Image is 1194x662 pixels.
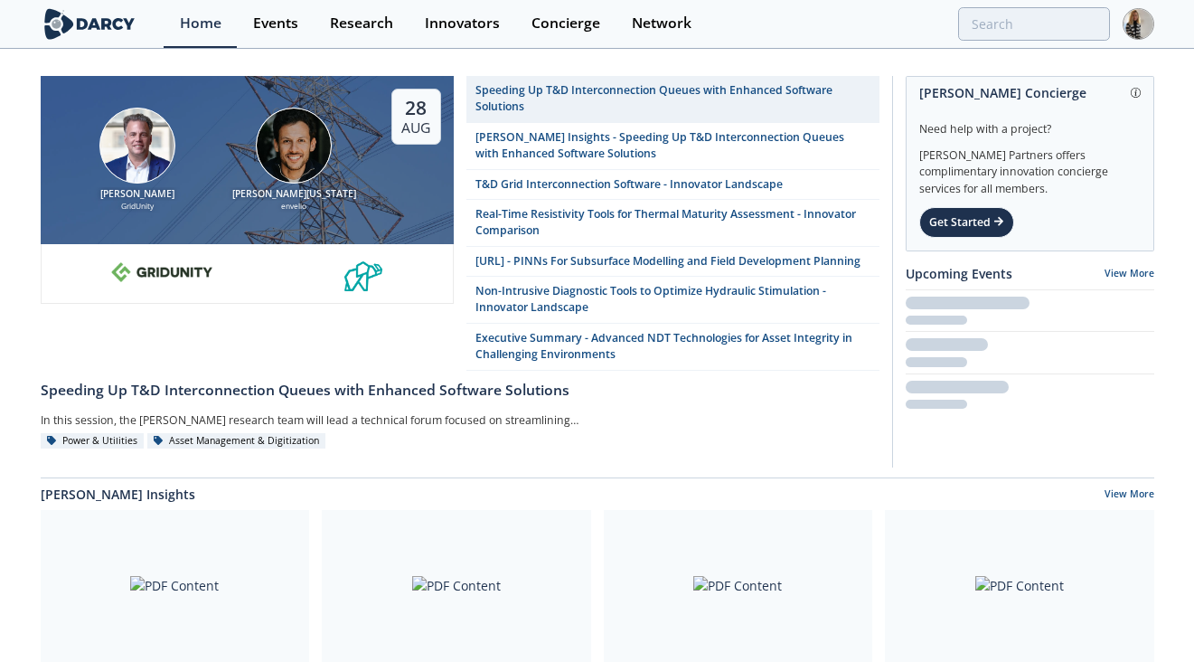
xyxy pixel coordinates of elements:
a: Upcoming Events [906,264,1012,283]
img: information.svg [1131,88,1141,98]
div: Power & Utilities [41,433,145,449]
img: Profile [1123,8,1154,40]
div: Home [180,16,221,31]
img: logo-wide.svg [41,8,139,40]
a: Speeding Up T&D Interconnection Queues with Enhanced Software Solutions [466,76,879,123]
div: [PERSON_NAME] [66,187,210,202]
div: Network [632,16,691,31]
a: T&D Grid Interconnection Software - Innovator Landscape [466,170,879,200]
div: Asset Management & Digitization [147,433,326,449]
a: Real-Time Resistivity Tools for Thermal Maturity Assessment - Innovator Comparison [466,200,879,247]
a: Speeding Up T&D Interconnection Queues with Enhanced Software Solutions [41,371,879,402]
img: Brian Fitzsimons [99,108,175,184]
a: [URL] - PINNs For Subsurface Modelling and Field Development Planning [466,247,879,277]
div: In this session, the [PERSON_NAME] research team will lead a technical forum focused on streamlin... [41,408,648,433]
div: Aug [401,119,430,137]
div: Need help with a project? [919,109,1141,137]
div: Speeding Up T&D Interconnection Queues with Enhanced Software Solutions [41,380,879,402]
div: Research [330,16,393,31]
a: Executive Summary - Advanced NDT Technologies for Asset Integrity in Challenging Environments [466,324,879,371]
a: [PERSON_NAME] Insights [41,485,195,504]
a: View More [1105,267,1154,279]
div: GridUnity [66,201,210,213]
div: [PERSON_NAME] Concierge [919,77,1141,109]
div: Speeding Up T&D Interconnection Queues with Enhanced Software Solutions [475,82,870,116]
div: Innovators [425,16,500,31]
div: [PERSON_NAME] Partners offers complimentary innovation concierge services for all members. [919,137,1141,197]
div: Events [253,16,298,31]
img: Luigi Montana [256,108,332,184]
input: Advanced Search [958,7,1110,41]
a: [PERSON_NAME] Insights - Speeding Up T&D Interconnection Queues with Enhanced Software Solutions [466,123,879,170]
div: Concierge [531,16,600,31]
div: Get Started [919,207,1014,238]
a: Brian Fitzsimons [PERSON_NAME] GridUnity Luigi Montana [PERSON_NAME][US_STATE] envelio 28 Aug [41,76,454,371]
div: 28 [401,96,430,119]
div: envelio [222,201,366,213]
a: Non-Intrusive Diagnostic Tools to Optimize Hydraulic Stimulation - Innovator Landscape [466,277,879,324]
img: 336b6de1-6040-4323-9c13-5718d9811639 [344,253,382,291]
img: 10e008b0-193f-493d-a134-a0520e334597 [111,253,212,291]
a: View More [1105,487,1154,504]
div: [PERSON_NAME][US_STATE] [222,187,366,202]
